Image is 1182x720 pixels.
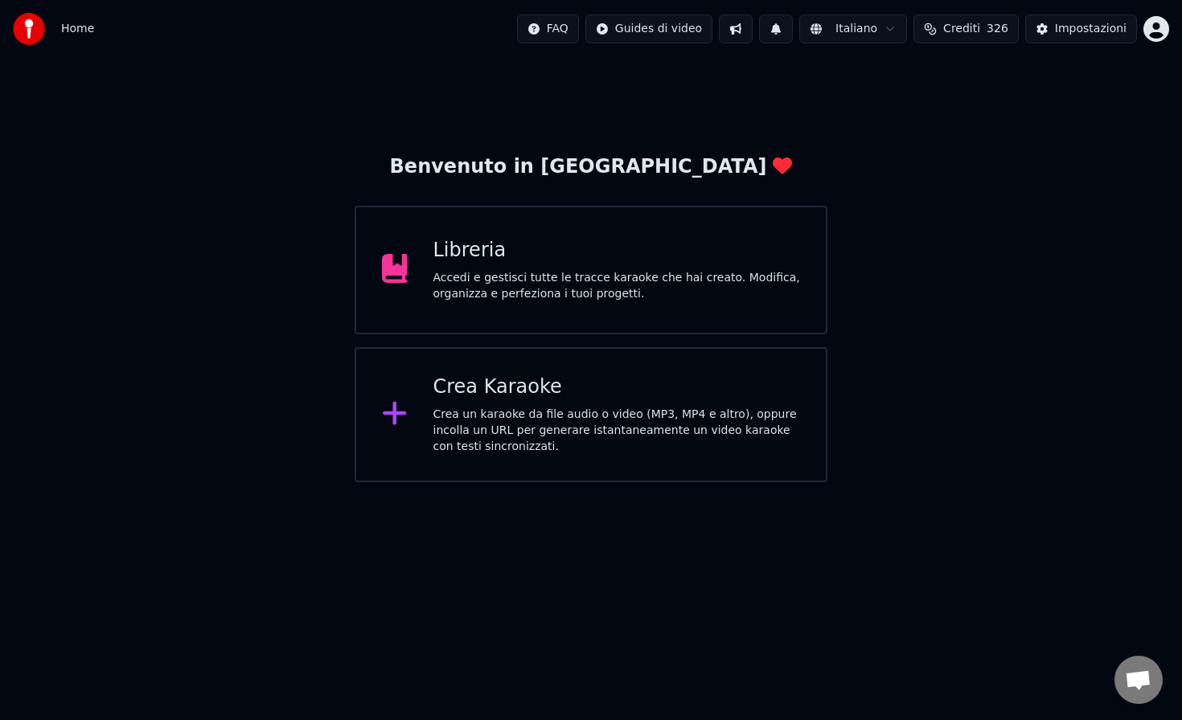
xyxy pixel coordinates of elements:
div: Impostazioni [1055,21,1127,37]
div: Libreria [433,238,801,264]
button: FAQ [517,14,579,43]
span: Home [61,21,94,37]
div: Crea Karaoke [433,374,801,400]
div: Aprire la chat [1114,656,1163,704]
div: Accedi e gestisci tutte le tracce karaoke che hai creato. Modifica, organizza e perfeziona i tuoi... [433,270,801,302]
div: Crea un karaoke da file audio o video (MP3, MP4 e altro), oppure incolla un URL per generare ista... [433,407,801,455]
span: Crediti [943,21,980,37]
img: youka [13,13,45,45]
div: Benvenuto in [GEOGRAPHIC_DATA] [390,154,793,180]
span: 326 [987,21,1008,37]
button: Crediti326 [913,14,1019,43]
button: Impostazioni [1025,14,1137,43]
nav: breadcrumb [61,21,94,37]
button: Guides di video [585,14,712,43]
